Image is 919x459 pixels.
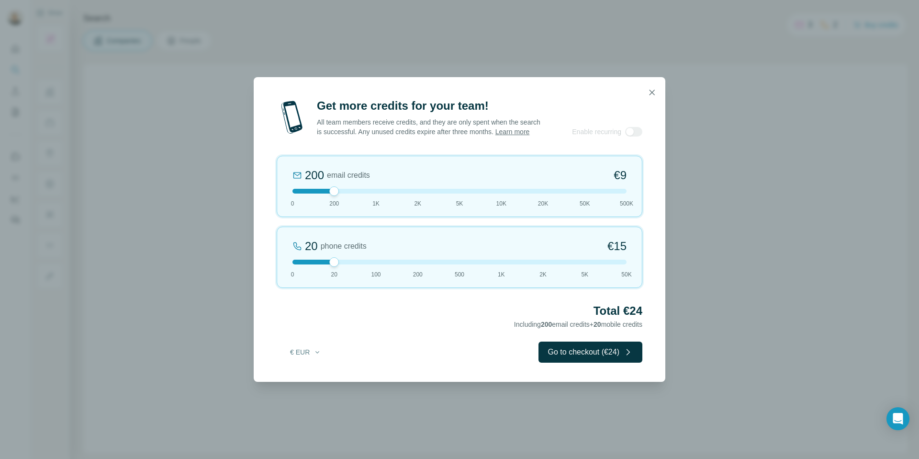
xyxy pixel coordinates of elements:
div: 20 [305,239,318,254]
span: 20 [594,321,601,328]
a: Learn more [495,128,530,136]
button: Go to checkout (€24) [538,342,642,363]
span: 2K [414,199,421,208]
span: 100 [371,270,381,279]
img: mobile-phone [277,98,307,137]
span: 50K [580,199,590,208]
span: 200 [329,199,339,208]
span: 20K [538,199,548,208]
span: phone credits [321,241,367,252]
span: 50K [621,270,631,279]
span: Including email credits + mobile credits [514,321,642,328]
span: 2K [539,270,547,279]
span: 200 [413,270,423,279]
span: 20 [331,270,337,279]
div: Open Intercom Messenger [886,407,909,430]
span: 500 [455,270,464,279]
span: 0 [291,270,294,279]
span: 0 [291,199,294,208]
span: 1K [372,199,380,208]
span: €9 [614,168,627,183]
p: All team members receive credits, and they are only spent when the search is successful. Any unus... [317,117,541,137]
span: 10K [496,199,506,208]
span: 200 [541,321,552,328]
span: 5K [581,270,588,279]
span: 500K [620,199,633,208]
button: € EUR [283,344,328,361]
span: Enable recurring [572,127,621,137]
span: 5K [456,199,463,208]
h2: Total €24 [277,303,642,319]
span: €15 [607,239,627,254]
span: 1K [498,270,505,279]
span: email credits [327,170,370,181]
div: 200 [305,168,324,183]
